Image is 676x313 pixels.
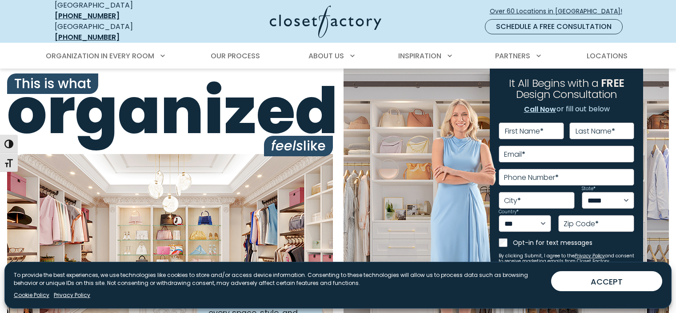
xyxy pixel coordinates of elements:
[55,11,120,21] a: [PHONE_NUMBER]
[504,151,525,158] label: Email
[509,76,598,90] span: It All Begins with a
[14,271,544,287] p: To provide the best experiences, we use technologies like cookies to store and/or access device i...
[55,21,184,43] div: [GEOGRAPHIC_DATA]
[54,291,90,299] a: Privacy Policy
[601,76,624,90] span: FREE
[551,271,662,291] button: ACCEPT
[490,7,629,16] span: Over 60 Locations in [GEOGRAPHIC_DATA]!
[524,104,556,115] a: Call Now
[504,174,559,181] label: Phone Number
[575,252,605,259] a: Privacy Policy
[499,253,634,264] small: By clicking Submit, I agree to the and consent to receive marketing emails from Closet Factory.
[513,238,634,247] label: Opt-in for text messages
[398,51,441,61] span: Inspiration
[489,4,630,19] a: Over 60 Locations in [GEOGRAPHIC_DATA]!
[505,128,544,135] label: First Name
[270,5,381,38] img: Closet Factory Logo
[516,87,617,102] span: Design Consultation
[264,136,333,156] span: like
[40,44,637,69] nav: Primary Menu
[576,128,615,135] label: Last Name
[587,51,628,61] span: Locations
[485,19,623,34] a: Schedule a Free Consultation
[582,187,596,191] label: State
[211,51,260,61] span: Our Process
[524,104,610,115] p: or fill out below
[271,136,303,155] i: feels
[564,220,599,228] label: Zip Code
[504,197,521,204] label: City
[46,51,154,61] span: Organization in Every Room
[7,80,333,143] span: organized
[55,32,120,42] a: [PHONE_NUMBER]
[14,291,49,299] a: Cookie Policy
[308,51,344,61] span: About Us
[495,51,530,61] span: Partners
[499,210,519,214] label: Country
